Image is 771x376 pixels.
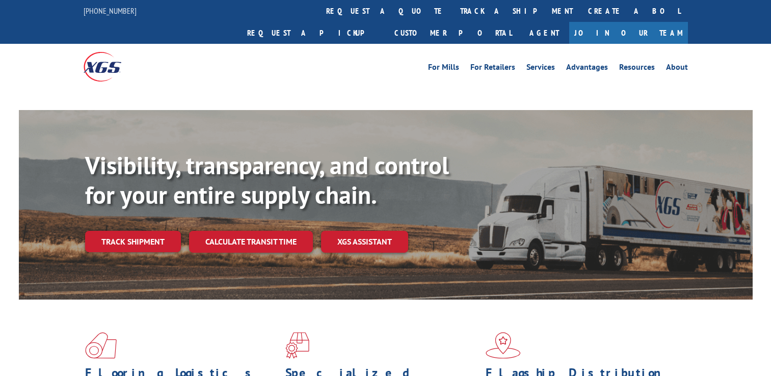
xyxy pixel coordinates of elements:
[321,231,408,253] a: XGS ASSISTANT
[85,231,181,252] a: Track shipment
[566,63,608,74] a: Advantages
[240,22,387,44] a: Request a pickup
[619,63,655,74] a: Resources
[84,6,137,16] a: [PHONE_NUMBER]
[285,332,309,359] img: xgs-icon-focused-on-flooring-red
[526,63,555,74] a: Services
[85,332,117,359] img: xgs-icon-total-supply-chain-intelligence-red
[666,63,688,74] a: About
[470,63,515,74] a: For Retailers
[85,149,449,210] b: Visibility, transparency, and control for your entire supply chain.
[189,231,313,253] a: Calculate transit time
[387,22,519,44] a: Customer Portal
[486,332,521,359] img: xgs-icon-flagship-distribution-model-red
[428,63,459,74] a: For Mills
[519,22,569,44] a: Agent
[569,22,688,44] a: Join Our Team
